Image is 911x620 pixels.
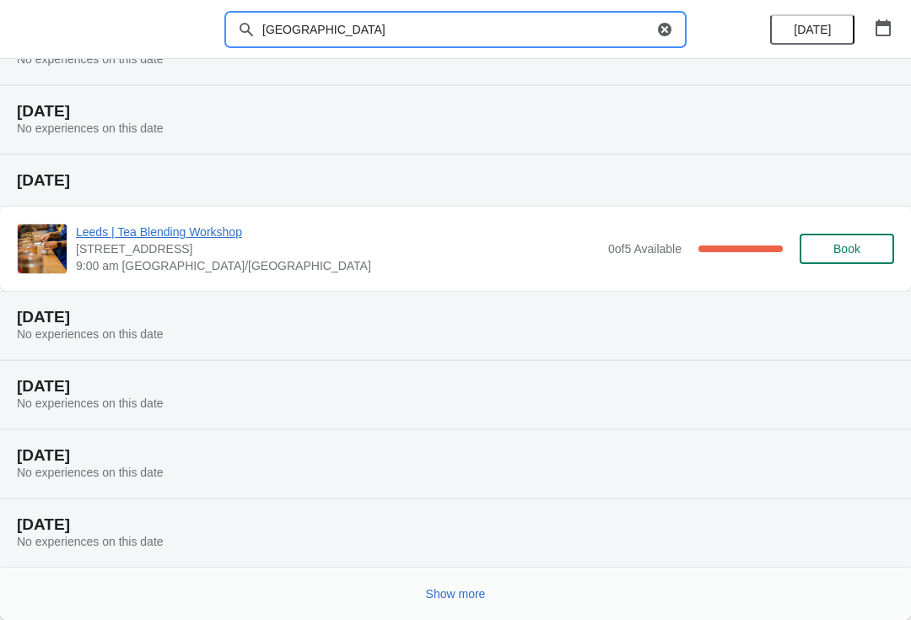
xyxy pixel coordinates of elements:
h2: [DATE] [17,309,894,326]
span: 9:00 am [GEOGRAPHIC_DATA]/[GEOGRAPHIC_DATA] [76,257,600,274]
span: [DATE] [794,23,831,36]
button: Show more [419,579,493,609]
button: Book [800,234,894,264]
span: No experiences on this date [17,535,164,548]
span: No experiences on this date [17,466,164,479]
span: Show more [426,587,486,601]
span: [STREET_ADDRESS] [76,240,600,257]
h2: [DATE] [17,447,894,464]
span: No experiences on this date [17,121,164,135]
span: No experiences on this date [17,396,164,410]
img: Leeds | Tea Blending Workshop | Unit 42, Queen Victoria St, Victoria Quarter, Leeds, LS1 6BE | 9:... [18,224,67,273]
button: Clear [656,21,673,38]
span: Book [833,242,860,256]
h2: [DATE] [17,172,894,189]
h2: [DATE] [17,516,894,533]
span: Leeds | Tea Blending Workshop [76,224,600,240]
span: 0 of 5 Available [608,242,682,256]
h2: [DATE] [17,378,894,395]
button: [DATE] [770,14,854,45]
span: No experiences on this date [17,52,164,66]
span: No experiences on this date [17,327,164,341]
h2: [DATE] [17,103,894,120]
input: Search [261,14,653,45]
